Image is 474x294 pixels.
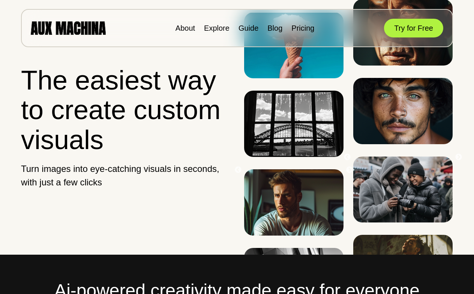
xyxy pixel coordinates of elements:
[384,19,443,37] button: Try for Free
[21,66,231,155] h1: The easiest way to create custom visuals
[238,24,258,32] a: Guide
[31,21,106,34] img: AUX MACHINA
[175,24,195,32] a: About
[244,91,343,157] img: Image
[346,166,353,174] button: Next
[291,24,314,32] a: Pricing
[267,24,282,32] a: Blog
[204,24,229,32] a: Explore
[343,154,351,161] button: Previous
[353,157,453,223] img: Image
[234,166,242,174] button: Previous
[21,162,231,189] p: Turn images into eye-catching visuals in seconds, with just a few clicks
[455,154,462,161] button: Next
[353,78,453,144] img: Image
[244,169,343,236] img: Image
